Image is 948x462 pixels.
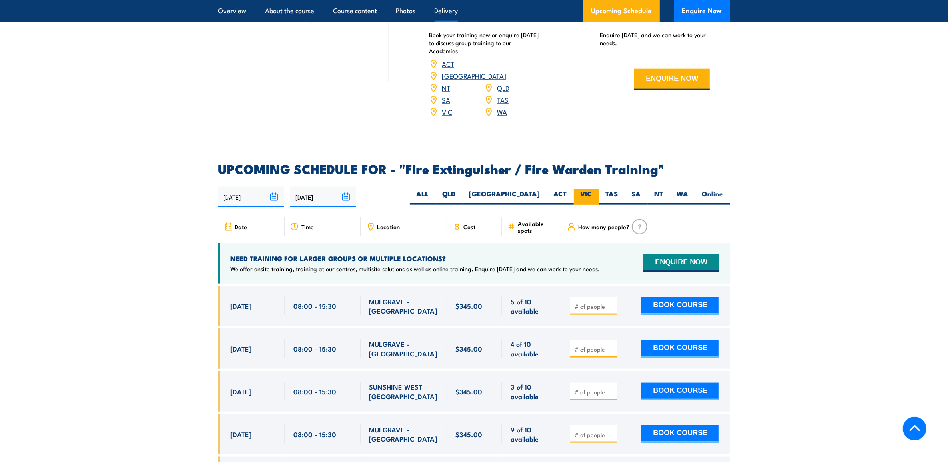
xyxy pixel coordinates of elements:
[575,388,615,396] input: # of people
[369,339,438,358] span: MULGRAVE - [GEOGRAPHIC_DATA]
[218,187,284,207] input: From date
[578,223,629,230] span: How many people?
[231,254,600,263] h4: NEED TRAINING FOR LARGER GROUPS OR MULTIPLE LOCATIONS?
[218,163,730,174] h2: UPCOMING SCHEDULE FOR - "Fire Extinguisher / Fire Warden Training"
[231,265,600,273] p: We offer onsite training, training at our centres, multisite solutions as well as online training...
[547,189,574,205] label: ACT
[511,382,553,401] span: 3 of 10 available
[625,189,648,205] label: SA
[641,425,719,443] button: BOOK COURSE
[497,83,509,92] a: QLD
[293,344,336,353] span: 08:00 - 15:30
[600,31,710,47] p: Enquire [DATE] and we can work to your needs.
[456,301,483,310] span: $345.00
[575,302,615,310] input: # of people
[369,425,438,444] span: MULGRAVE - [GEOGRAPHIC_DATA]
[293,301,336,310] span: 08:00 - 15:30
[643,254,719,272] button: ENQUIRE NOW
[377,223,400,230] span: Location
[648,189,670,205] label: NT
[641,383,719,400] button: BOOK COURSE
[575,345,615,353] input: # of people
[293,387,336,396] span: 08:00 - 15:30
[511,339,553,358] span: 4 of 10 available
[442,71,506,80] a: [GEOGRAPHIC_DATA]
[670,189,695,205] label: WA
[436,189,463,205] label: QLD
[464,223,476,230] span: Cost
[231,301,252,310] span: [DATE]
[456,344,483,353] span: $345.00
[497,95,509,104] a: TAS
[235,223,247,230] span: Date
[442,59,454,68] a: ACT
[634,69,710,90] button: ENQUIRE NOW
[518,220,556,234] span: Available spots
[442,95,450,104] a: SA
[429,31,539,55] p: Book your training now or enquire [DATE] to discuss group training to our Academies
[293,430,336,439] span: 08:00 - 15:30
[231,344,252,353] span: [DATE]
[301,223,314,230] span: Time
[442,83,450,92] a: NT
[456,430,483,439] span: $345.00
[574,189,599,205] label: VIC
[231,430,252,439] span: [DATE]
[641,297,719,315] button: BOOK COURSE
[369,297,438,316] span: MULGRAVE - [GEOGRAPHIC_DATA]
[463,189,547,205] label: [GEOGRAPHIC_DATA]
[599,189,625,205] label: TAS
[442,107,452,116] a: VIC
[410,189,436,205] label: ALL
[695,189,730,205] label: Online
[497,107,507,116] a: WA
[511,425,553,444] span: 9 of 10 available
[511,297,553,316] span: 5 of 10 available
[231,387,252,396] span: [DATE]
[641,340,719,358] button: BOOK COURSE
[575,431,615,439] input: # of people
[290,187,356,207] input: To date
[369,382,438,401] span: SUNSHINE WEST - [GEOGRAPHIC_DATA]
[456,387,483,396] span: $345.00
